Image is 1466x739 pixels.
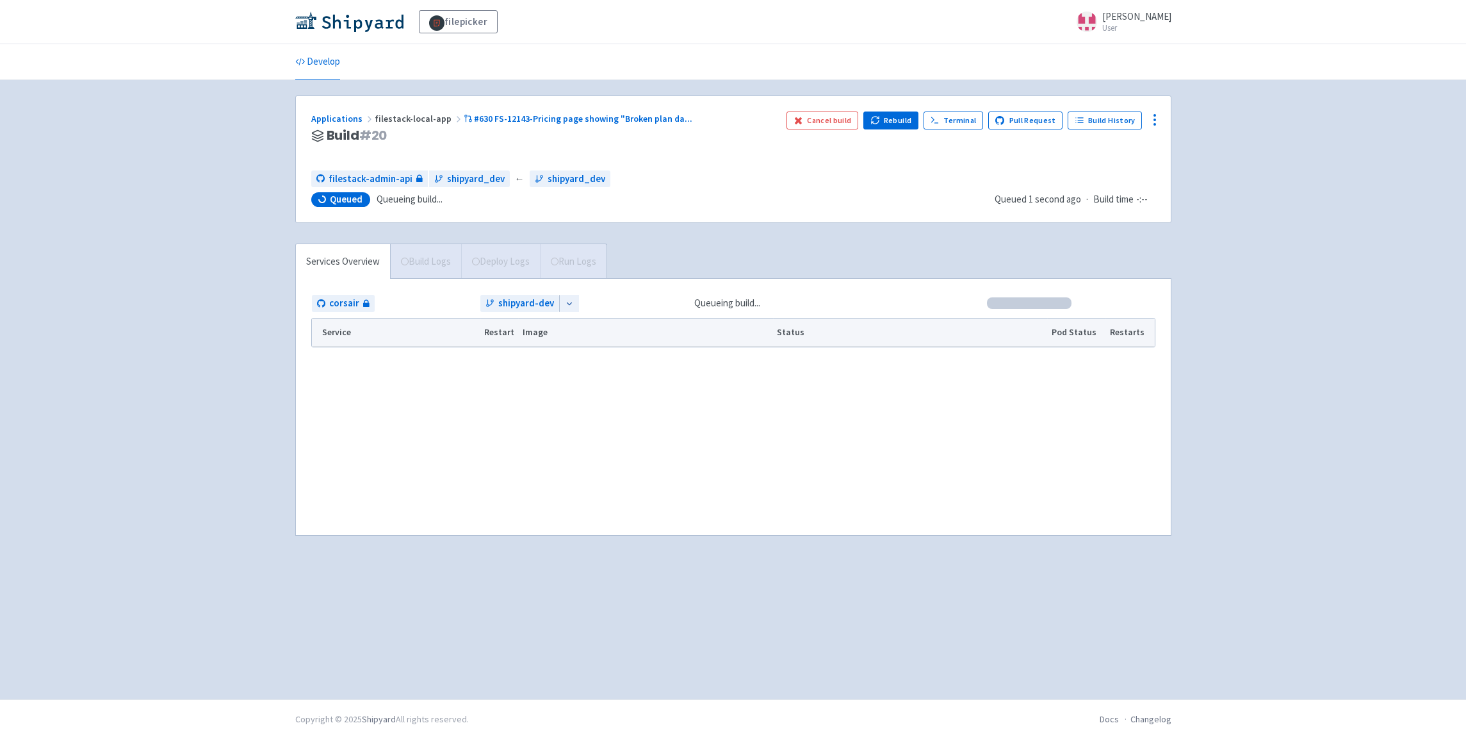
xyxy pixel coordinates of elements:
a: Pull Request [988,112,1063,129]
button: Cancel build [786,112,859,129]
a: Shipyard [362,713,396,725]
span: Queued [330,193,362,206]
a: filestack-admin-api [311,170,428,188]
a: Build History [1068,112,1142,129]
a: shipyard_dev [530,170,610,188]
span: # 20 [359,126,387,144]
a: Changelog [1130,713,1171,725]
a: shipyard-dev [480,295,559,312]
a: Docs [1100,713,1119,725]
time: 1 second ago [1029,193,1081,205]
a: shipyard_dev [429,170,510,188]
span: ← [515,172,525,187]
a: Services Overview [296,244,390,279]
a: #630 FS-12143-Pricing page showing "Broken plan da... [464,113,695,124]
span: Queueing build... [694,296,760,311]
span: Build time [1093,192,1134,207]
button: Rebuild [863,112,918,129]
span: shipyard-dev [498,296,554,311]
a: Develop [295,44,340,80]
span: filestack-local-app [375,113,464,124]
span: -:-- [1136,192,1148,207]
div: · [995,192,1155,207]
th: Image [518,319,772,347]
span: #630 FS-12143-Pricing page showing "Broken plan da ... [474,113,692,124]
th: Status [773,319,1047,347]
span: Queueing build... [377,192,443,207]
th: Pod Status [1047,319,1105,347]
span: corsair [329,296,359,311]
span: shipyard_dev [447,172,505,187]
span: Build [327,128,387,143]
a: filepicker [419,10,498,33]
div: Copyright © 2025 All rights reserved. [295,713,469,726]
a: Applications [311,113,375,124]
span: shipyard_dev [548,172,605,187]
small: User [1102,24,1171,32]
a: corsair [312,295,375,312]
span: Queued [995,193,1081,205]
th: Restarts [1105,319,1154,347]
th: Restart [480,319,519,347]
a: Terminal [924,112,983,129]
span: filestack-admin-api [329,172,412,187]
th: Service [312,319,480,347]
img: Shipyard logo [295,12,403,32]
span: [PERSON_NAME] [1102,10,1171,22]
a: [PERSON_NAME] User [1069,12,1171,32]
